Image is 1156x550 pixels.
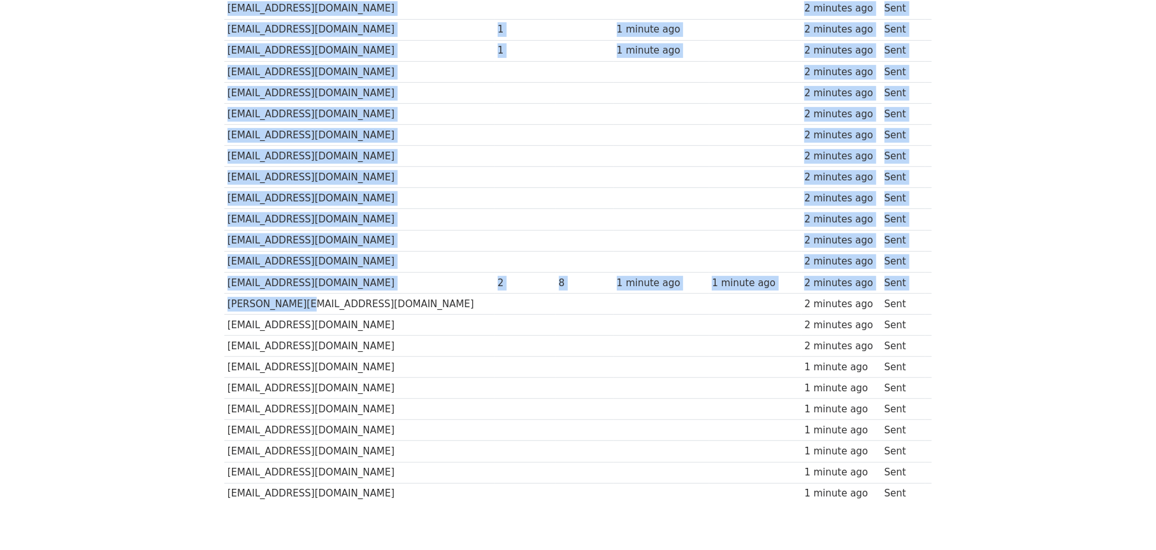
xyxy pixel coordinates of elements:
td: Sent [881,314,925,335]
div: 2 minutes ago [804,149,878,164]
td: Sent [881,82,925,103]
td: [EMAIL_ADDRESS][DOMAIN_NAME] [224,146,495,167]
div: 2 minutes ago [804,318,878,333]
td: [EMAIL_ADDRESS][DOMAIN_NAME] [224,230,495,251]
div: 2 minutes ago [804,1,878,16]
div: 2 minutes ago [804,107,878,122]
td: Sent [881,378,925,399]
td: [EMAIL_ADDRESS][DOMAIN_NAME] [224,61,495,82]
div: 2 minutes ago [804,212,878,227]
td: Sent [881,336,925,357]
td: [EMAIL_ADDRESS][DOMAIN_NAME] [224,336,495,357]
td: [EMAIL_ADDRESS][DOMAIN_NAME] [224,420,495,441]
td: Sent [881,272,925,293]
div: 1 [498,43,553,58]
div: 2 minutes ago [804,254,878,269]
div: 2 minutes ago [804,86,878,101]
div: 1 minute ago [617,22,706,37]
div: 2 minutes ago [804,128,878,143]
div: 1 minute ago [712,276,798,291]
td: Sent [881,357,925,378]
div: 2 minutes ago [804,170,878,185]
td: Sent [881,188,925,209]
td: [EMAIL_ADDRESS][DOMAIN_NAME] [224,462,495,483]
td: [EMAIL_ADDRESS][DOMAIN_NAME] [224,441,495,462]
td: [EMAIL_ADDRESS][DOMAIN_NAME] [224,251,495,272]
td: Sent [881,420,925,441]
div: 2 minutes ago [804,276,878,291]
div: 1 minute ago [804,465,878,480]
td: [EMAIL_ADDRESS][DOMAIN_NAME] [224,209,495,230]
td: Sent [881,209,925,230]
div: 2 minutes ago [804,22,878,37]
td: Sent [881,399,925,420]
div: 2 minutes ago [804,297,878,312]
td: Sent [881,125,925,146]
div: 2 minutes ago [804,65,878,80]
td: Sent [881,251,925,272]
div: 2 minutes ago [804,233,878,248]
td: Sent [881,40,925,61]
td: Sent [881,462,925,483]
div: 2 minutes ago [804,43,878,58]
td: Sent [881,441,925,462]
td: Sent [881,103,925,124]
td: [EMAIL_ADDRESS][DOMAIN_NAME] [224,314,495,335]
div: 1 minute ago [617,276,706,291]
td: Sent [881,61,925,82]
div: 1 [498,22,553,37]
td: [EMAIL_ADDRESS][DOMAIN_NAME] [224,378,495,399]
div: 2 [498,276,553,291]
div: 1 minute ago [804,444,878,459]
div: 1 minute ago [804,360,878,375]
td: [EMAIL_ADDRESS][DOMAIN_NAME] [224,272,495,293]
td: Sent [881,146,925,167]
td: [EMAIL_ADDRESS][DOMAIN_NAME] [224,19,495,40]
div: 1 minute ago [804,381,878,396]
td: [EMAIL_ADDRESS][DOMAIN_NAME] [224,483,495,504]
td: [EMAIL_ADDRESS][DOMAIN_NAME] [224,125,495,146]
div: 2 minutes ago [804,191,878,206]
div: 1 minute ago [617,43,706,58]
td: Sent [881,167,925,188]
div: 8 [559,276,611,291]
td: [EMAIL_ADDRESS][DOMAIN_NAME] [224,167,495,188]
td: Sent [881,293,925,314]
td: [EMAIL_ADDRESS][DOMAIN_NAME] [224,103,495,124]
td: [EMAIL_ADDRESS][DOMAIN_NAME] [224,399,495,420]
td: [EMAIL_ADDRESS][DOMAIN_NAME] [224,188,495,209]
div: 1 minute ago [804,486,878,501]
div: 2 minutes ago [804,339,878,354]
td: [EMAIL_ADDRESS][DOMAIN_NAME] [224,82,495,103]
td: Sent [881,483,925,504]
iframe: Chat Widget [1092,489,1156,550]
td: Sent [881,19,925,40]
div: 1 minute ago [804,423,878,438]
td: [EMAIL_ADDRESS][DOMAIN_NAME] [224,40,495,61]
td: [PERSON_NAME][EMAIL_ADDRESS][DOMAIN_NAME] [224,293,495,314]
div: 1 minute ago [804,402,878,417]
td: Sent [881,230,925,251]
td: [EMAIL_ADDRESS][DOMAIN_NAME] [224,357,495,378]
